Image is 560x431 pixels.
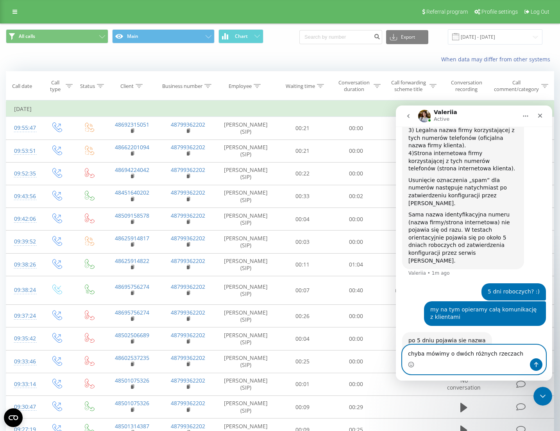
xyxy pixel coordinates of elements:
[216,327,276,350] td: [PERSON_NAME] (SIP)
[276,305,329,327] td: 00:26
[115,354,149,361] a: 48602537235
[276,208,329,231] td: 00:04
[276,327,329,350] td: 00:04
[19,33,35,39] span: All calls
[171,212,205,219] a: 48799362202
[171,283,205,290] a: 48799362202
[6,101,554,117] td: [DATE]
[171,121,205,128] a: 48799362202
[28,196,150,220] div: my na tym opieramy całą komunikację z klientami
[171,309,205,316] a: 48799362202
[216,276,276,305] td: [PERSON_NAME] (SIP)
[115,283,149,290] a: 48695756274
[216,162,276,185] td: [PERSON_NAME] (SIP)
[329,350,383,373] td: 00:00
[13,231,90,239] div: po 5 dniu pojawia sie nazwa
[13,165,54,170] div: Valeriia • 1m ago
[276,162,329,185] td: 00:22
[216,373,276,395] td: [PERSON_NAME] (SIP)
[115,377,149,384] a: 48501075326
[216,253,276,276] td: [PERSON_NAME] (SIP)
[171,166,205,173] a: 48799362202
[6,29,108,43] button: All calls
[115,212,149,219] a: 48509158578
[13,44,122,67] div: 4)Strona internetowa firmy korzystającej z tych numerów telefonów (strona internetowa klienta).
[329,139,383,162] td: 00:00
[216,396,276,418] td: [PERSON_NAME] (SIP)
[115,309,149,316] a: 48695756274
[13,21,122,44] div: 3) Legalna nazwa firmy korzystającej z tych numerów telefonów (oficjalna nazwa firmy klienta).
[276,231,329,253] td: 00:03
[447,377,481,391] span: No conversation
[6,196,150,227] div: user says…
[171,189,205,196] a: 48799362202
[34,200,144,216] div: my na tym opieramy całą komunikację z klientami
[171,399,205,407] a: 48799362202
[14,331,32,346] div: 09:35:42
[14,143,32,159] div: 09:53:51
[14,234,32,249] div: 09:39:52
[216,350,276,373] td: [PERSON_NAME] (SIP)
[216,185,276,207] td: [PERSON_NAME] (SIP)
[14,166,32,181] div: 09:52:35
[134,253,147,265] button: Send a message…
[171,143,205,151] a: 48799362202
[299,30,382,44] input: Search by number
[162,83,202,89] div: Business number
[14,377,32,392] div: 09:33:14
[12,256,18,262] button: Emoji picker
[329,231,383,253] td: 00:00
[115,143,149,151] a: 48662201094
[6,178,150,196] div: user says…
[329,162,383,185] td: 00:00
[171,377,205,384] a: 48799362202
[336,79,372,93] div: Conversation duration
[329,305,383,327] td: 00:00
[481,9,518,15] span: Profile settings
[216,305,276,327] td: [PERSON_NAME] (SIP)
[115,331,149,339] a: 48502506689
[533,387,552,406] iframe: Intercom live chat
[395,279,426,301] span: Ringostat responsible ma...
[115,399,149,407] a: 48501075326
[115,234,149,242] a: 48625914817
[171,331,205,339] a: 48799362202
[276,253,329,276] td: 00:11
[445,79,488,93] div: Conversation recording
[229,83,252,89] div: Employee
[276,117,329,139] td: 00:21
[6,227,96,244] div: po 5 dniu pojawia sie nazwa
[14,399,32,415] div: 09:30:47
[115,166,149,173] a: 48694224042
[6,227,150,245] div: Valeriia says…
[216,231,276,253] td: [PERSON_NAME] (SIP)
[115,422,149,430] a: 48501314387
[276,139,329,162] td: 00:21
[14,257,32,272] div: 09:38:26
[218,29,263,43] button: Chart
[329,208,383,231] td: 00:00
[235,34,248,39] span: Chart
[329,253,383,276] td: 01:04
[171,354,205,361] a: 48799362202
[120,83,134,89] div: Client
[14,211,32,227] div: 09:42:06
[14,354,32,369] div: 09:33:46
[276,276,329,305] td: 00:07
[329,185,383,207] td: 00:02
[12,83,32,89] div: Call date
[14,189,32,204] div: 09:43:56
[441,55,554,63] a: When data may differ from other systems
[329,396,383,418] td: 00:29
[115,189,149,196] a: 48451640202
[171,234,205,242] a: 48799362202
[47,79,64,93] div: Call type
[115,257,149,265] a: 48625914822
[276,373,329,395] td: 00:01
[7,240,150,253] textarea: Message…
[286,83,315,89] div: Waiting time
